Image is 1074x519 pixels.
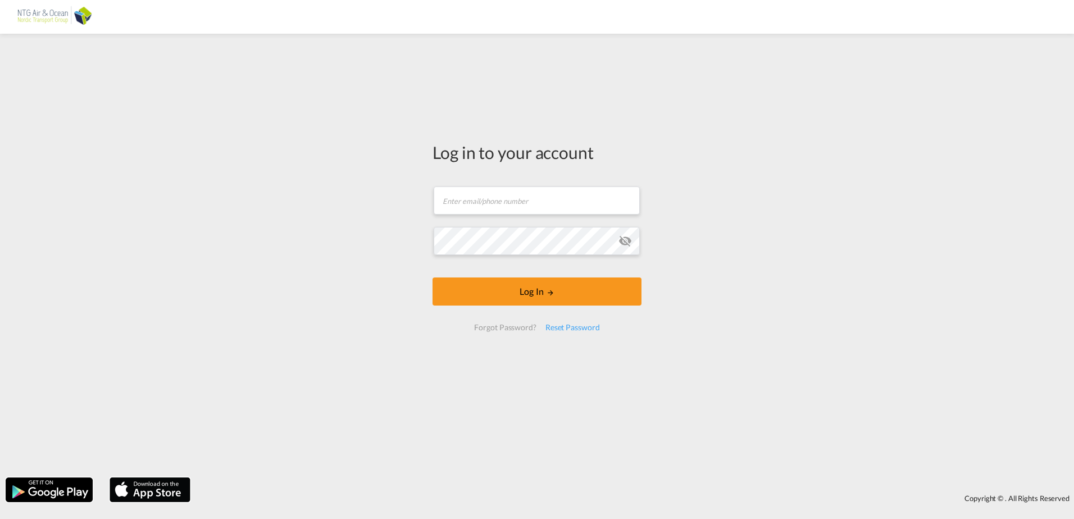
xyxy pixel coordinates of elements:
[434,186,640,215] input: Enter email/phone number
[470,317,540,338] div: Forgot Password?
[108,476,192,503] img: apple.png
[4,476,94,503] img: google.png
[541,317,604,338] div: Reset Password
[618,234,632,248] md-icon: icon-eye-off
[17,4,93,30] img: af31b1c0b01f11ecbc353f8e72265e29.png
[433,140,641,164] div: Log in to your account
[196,489,1074,508] div: Copyright © . All Rights Reserved
[433,277,641,306] button: LOGIN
